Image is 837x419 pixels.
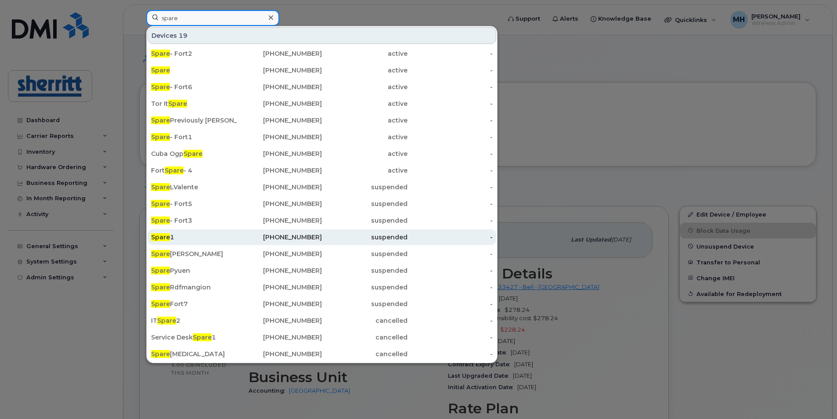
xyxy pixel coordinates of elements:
[237,133,322,141] div: [PHONE_NUMBER]
[179,31,188,40] span: 19
[151,283,237,292] div: Rdfmangion
[151,199,237,208] div: - Fort5
[237,233,322,242] div: [PHONE_NUMBER]
[237,333,322,342] div: [PHONE_NUMBER]
[237,199,322,208] div: [PHONE_NUMBER]
[148,27,496,44] div: Devices
[237,249,322,258] div: [PHONE_NUMBER]
[408,66,493,75] div: -
[322,166,408,175] div: active
[408,83,493,91] div: -
[408,199,493,208] div: -
[148,246,496,262] a: Spare[PERSON_NAME][PHONE_NUMBER]suspended-
[322,316,408,325] div: cancelled
[151,216,237,225] div: - Fort3
[148,229,496,245] a: Spare1[PHONE_NUMBER]suspended-
[408,149,493,158] div: -
[148,346,496,362] a: Spare[MEDICAL_DATA][PHONE_NUMBER]cancelled-
[148,96,496,112] a: Tor ItSpare[PHONE_NUMBER]active-
[151,166,237,175] div: Fort - 4
[322,133,408,141] div: active
[151,116,170,124] span: Spare
[151,350,170,358] span: Spare
[148,163,496,178] a: FortSpare- 4[PHONE_NUMBER]active-
[148,112,496,128] a: SparePreviously [PERSON_NAME][PHONE_NUMBER]active-
[237,183,322,191] div: [PHONE_NUMBER]
[151,266,237,275] div: Pyuen
[237,350,322,358] div: [PHONE_NUMBER]
[151,200,170,208] span: Spare
[408,166,493,175] div: -
[237,166,322,175] div: [PHONE_NUMBER]
[408,249,493,258] div: -
[237,216,322,225] div: [PHONE_NUMBER]
[151,233,237,242] div: 1
[184,150,202,158] span: Spare
[168,100,187,108] span: Spare
[151,300,170,308] span: Spare
[408,266,493,275] div: -
[148,46,496,61] a: Spare- Fort2[PHONE_NUMBER]active-
[322,350,408,358] div: cancelled
[237,49,322,58] div: [PHONE_NUMBER]
[151,300,237,308] div: Fort7
[322,66,408,75] div: active
[148,196,496,212] a: Spare- Fort5[PHONE_NUMBER]suspended-
[148,79,496,95] a: Spare- Fort6[PHONE_NUMBER]active-
[148,146,496,162] a: Cuba OgpSpare[PHONE_NUMBER]active-
[151,49,237,58] div: - Fort2
[151,133,237,141] div: - Fort1
[237,266,322,275] div: [PHONE_NUMBER]
[322,283,408,292] div: suspended
[165,166,184,174] span: Spare
[322,333,408,342] div: cancelled
[151,83,237,91] div: - Fort6
[237,116,322,125] div: [PHONE_NUMBER]
[148,263,496,278] a: SparePyuen[PHONE_NUMBER]suspended-
[408,183,493,191] div: -
[322,99,408,108] div: active
[151,99,237,108] div: Tor It
[148,129,496,145] a: Spare- Fort1[PHONE_NUMBER]active-
[322,83,408,91] div: active
[237,66,322,75] div: [PHONE_NUMBER]
[148,296,496,312] a: SpareFort7[PHONE_NUMBER]suspended-
[157,317,176,325] span: Spare
[151,267,170,275] span: Spare
[408,99,493,108] div: -
[322,49,408,58] div: active
[151,149,237,158] div: Cuba Ogp
[237,149,322,158] div: [PHONE_NUMBER]
[322,233,408,242] div: suspended
[148,279,496,295] a: SpareRdfmangion[PHONE_NUMBER]suspended-
[151,350,237,358] div: [MEDICAL_DATA]
[408,133,493,141] div: -
[322,199,408,208] div: suspended
[322,183,408,191] div: suspended
[322,266,408,275] div: suspended
[151,250,170,258] span: Spare
[151,217,170,224] span: Spare
[408,316,493,325] div: -
[408,49,493,58] div: -
[151,249,237,258] div: [PERSON_NAME]
[322,216,408,225] div: suspended
[237,316,322,325] div: [PHONE_NUMBER]
[322,149,408,158] div: active
[237,83,322,91] div: [PHONE_NUMBER]
[151,83,170,91] span: Spare
[151,283,170,291] span: Spare
[151,66,170,74] span: Spare
[408,333,493,342] div: -
[148,329,496,345] a: Service DeskSpare1[PHONE_NUMBER]cancelled-
[408,350,493,358] div: -
[151,183,237,191] div: LValente
[237,99,322,108] div: [PHONE_NUMBER]
[151,183,170,191] span: Spare
[148,213,496,228] a: Spare- Fort3[PHONE_NUMBER]suspended-
[151,133,170,141] span: Spare
[322,249,408,258] div: suspended
[148,62,496,78] a: Spare[PHONE_NUMBER]active-
[408,233,493,242] div: -
[151,50,170,58] span: Spare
